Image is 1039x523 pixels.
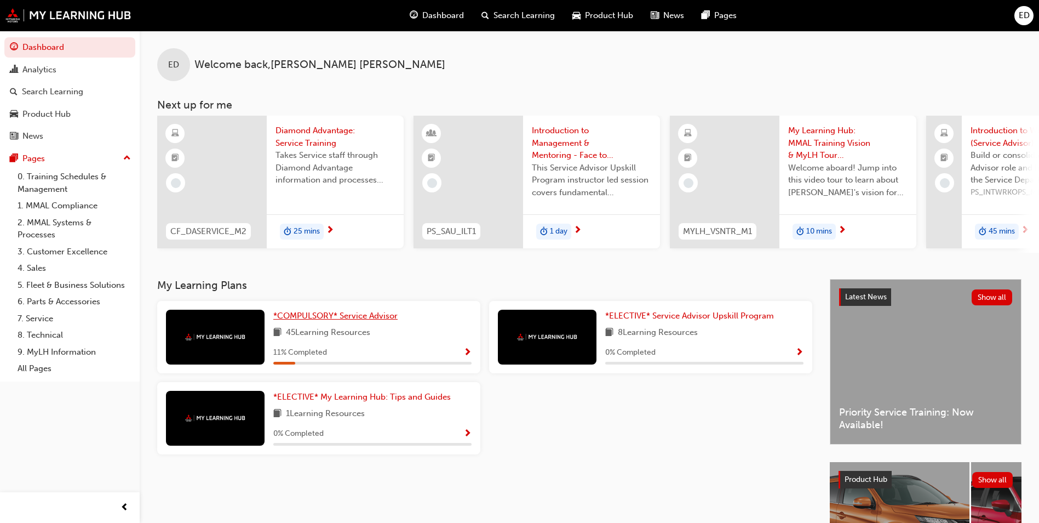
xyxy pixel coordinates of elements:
[284,225,291,239] span: duration-icon
[170,225,246,238] span: CF_DASERVICE_M2
[171,151,179,166] span: booktick-icon
[157,279,812,292] h3: My Learning Plans
[22,108,71,121] div: Product Hub
[605,311,774,321] span: *ELECTIVE* Service Advisor Upskill Program
[839,406,1012,431] span: Priority Service Training: Now Available!
[171,127,179,141] span: learningResourceType_ELEARNING-icon
[463,427,472,441] button: Show Progress
[273,326,282,340] span: book-icon
[605,310,778,322] a: *ELECTIVE* Service Advisor Upskill Program
[140,99,1039,111] h3: Next up for me
[4,35,135,149] button: DashboardAnalyticsSearch LearningProduct HubNews
[427,225,476,238] span: PS_SAU_ILT1
[605,346,656,359] span: 0 % Completed
[714,9,737,22] span: Pages
[585,9,633,22] span: Product Hub
[5,8,131,22] img: mmal
[22,64,56,76] div: Analytics
[830,279,1021,445] a: Latest NewsShow allPriority Service Training: Now Available!
[10,154,18,164] span: pages-icon
[13,260,135,277] a: 4. Sales
[979,225,986,239] span: duration-icon
[22,86,83,98] div: Search Learning
[273,428,324,440] span: 0 % Completed
[1021,226,1029,236] span: next-icon
[273,392,451,402] span: *ELECTIVE* My Learning Hub: Tips and Guides
[273,391,455,403] a: *ELECTIVE* My Learning Hub: Tips and Guides
[10,132,18,141] span: news-icon
[275,149,395,186] span: Takes Service staff through Diamond Advantage information and processes relevant to the Customer ...
[4,149,135,169] button: Pages
[550,225,567,238] span: 1 day
[4,104,135,124] a: Product Hub
[1019,9,1030,22] span: ED
[401,4,473,27] a: guage-iconDashboard
[940,151,948,166] span: booktick-icon
[13,310,135,327] a: 7. Service
[839,471,1013,488] a: Product HubShow all
[693,4,745,27] a: pages-iconPages
[796,225,804,239] span: duration-icon
[428,151,435,166] span: booktick-icon
[13,243,135,260] a: 3. Customer Excellence
[13,327,135,344] a: 8. Technical
[273,346,327,359] span: 11 % Completed
[683,225,752,238] span: MYLH_VSNTR_M1
[171,178,181,188] span: learningRecordVerb_NONE-icon
[4,37,135,58] a: Dashboard
[838,226,846,236] span: next-icon
[120,501,129,515] span: prev-icon
[940,127,948,141] span: laptop-icon
[481,9,489,22] span: search-icon
[795,346,803,360] button: Show Progress
[286,326,370,340] span: 45 Learning Resources
[839,288,1012,306] a: Latest NewsShow all
[806,225,832,238] span: 10 mins
[157,116,404,248] a: CF_DASERVICE_M2Diamond Advantage: Service TrainingTakes Service staff through Diamond Advantage i...
[845,292,887,302] span: Latest News
[517,333,577,340] img: mmal
[532,162,651,199] span: This Service Advisor Upskill Program instructor led session covers fundamental management styles ...
[684,127,692,141] span: learningResourceType_ELEARNING-icon
[670,116,916,248] a: MYLH_VSNTR_M1My Learning Hub: MMAL Training Vision & MyLH Tour (Elective)Welcome aboard! Jump int...
[10,65,18,75] span: chart-icon
[273,311,398,321] span: *COMPULSORY* Service Advisor
[473,4,564,27] a: search-iconSearch Learning
[428,127,435,141] span: learningResourceType_INSTRUCTOR_LED-icon
[4,126,135,146] a: News
[286,407,365,421] span: 1 Learning Resources
[788,162,908,199] span: Welcome aboard! Jump into this video tour to learn about [PERSON_NAME]'s vision for your learning...
[294,225,320,238] span: 25 mins
[13,344,135,361] a: 9. MyLH Information
[651,9,659,22] span: news-icon
[845,475,887,484] span: Product Hub
[326,226,334,236] span: next-icon
[185,333,245,340] img: mmal
[532,124,651,162] span: Introduction to Management & Mentoring - Face to Face Instructor Led Training (Service Advisor Up...
[972,289,1013,305] button: Show all
[22,130,43,143] div: News
[702,9,710,22] span: pages-icon
[663,9,684,22] span: News
[605,326,613,340] span: book-icon
[684,178,693,188] span: learningRecordVerb_NONE-icon
[463,348,472,358] span: Show Progress
[410,9,418,22] span: guage-icon
[275,124,395,149] span: Diamond Advantage: Service Training
[185,414,245,422] img: mmal
[463,346,472,360] button: Show Progress
[10,43,18,53] span: guage-icon
[493,9,555,22] span: Search Learning
[642,4,693,27] a: news-iconNews
[463,429,472,439] span: Show Progress
[4,82,135,102] a: Search Learning
[194,59,445,71] span: Welcome back , [PERSON_NAME] [PERSON_NAME]
[13,277,135,294] a: 5. Fleet & Business Solutions
[273,310,402,322] a: *COMPULSORY* Service Advisor
[573,226,582,236] span: next-icon
[10,87,18,97] span: search-icon
[22,152,45,165] div: Pages
[572,9,581,22] span: car-icon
